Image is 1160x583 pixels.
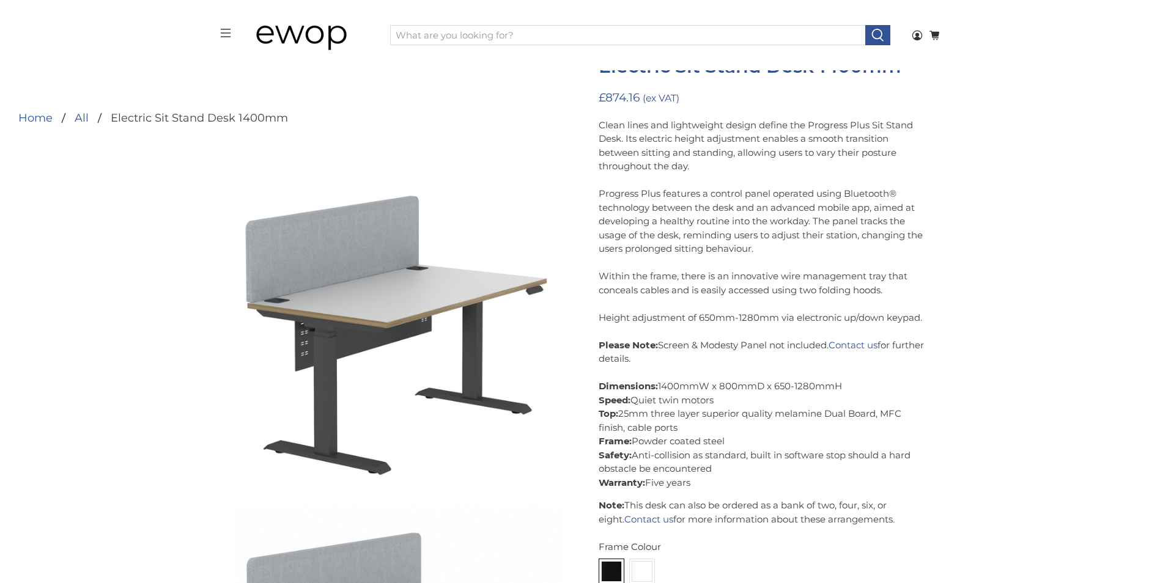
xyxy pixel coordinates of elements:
p: Clean lines and lightweight design define the Progress Plus Sit Stand Desk. Its electric height a... [599,119,929,490]
nav: breadcrumbs [18,112,288,123]
a: Elite Electric Sit Stand Desk Single Black Base Grey Plywood [232,148,562,478]
span: This desk can also be ordered as a bank of two, four, six, or eight. [599,499,887,525]
a: Home [18,112,53,123]
span: £874.16 [599,90,640,105]
strong: Speed: [599,394,630,406]
strong: Top: [599,408,618,419]
a: Contact us [624,513,673,525]
strong: Warranty: [599,477,645,488]
div: Frame Colour [599,540,929,554]
small: (ex VAT) [643,92,679,104]
li: Electric Sit Stand Desk 1400mm [89,112,288,123]
h1: Electric Sit Stand Desk 1400mm [599,56,929,77]
a: Contact us [829,339,877,351]
strong: Frame: [599,435,632,447]
strong: Safety: [599,449,632,461]
strong: Please Note: [599,339,658,351]
a: All [75,112,89,123]
input: What are you looking for? [390,25,866,46]
strong: Note: [599,499,624,511]
span: for more information about these arrangements. [673,513,895,525]
strong: Dimensions: [599,380,658,392]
